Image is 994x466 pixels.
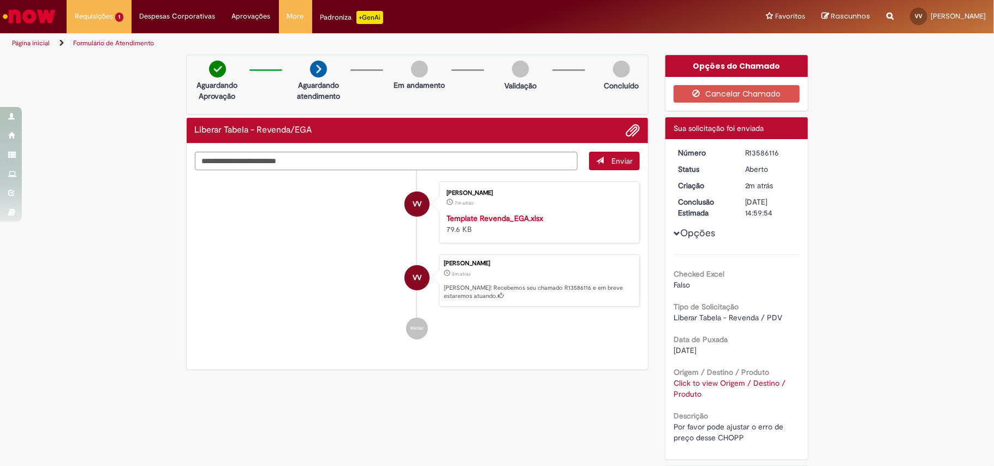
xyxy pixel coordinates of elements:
[404,192,430,217] div: Victor Vanzo
[674,269,724,279] b: Checked Excel
[452,271,471,277] time: 01/10/2025 13:59:49
[404,265,430,290] div: Victor Vanzo
[287,11,304,22] span: More
[604,80,639,91] p: Concluído
[452,271,471,277] span: 2m atrás
[745,181,773,190] span: 2m atrás
[626,123,640,138] button: Adicionar anexos
[831,11,870,21] span: Rascunhos
[611,156,633,166] span: Enviar
[292,80,345,101] p: Aguardando atendimento
[195,126,312,135] h2: Liberar Tabela - Revenda/EGA Histórico de tíquete
[670,164,737,175] dt: Status
[674,85,800,103] button: Cancelar Chamado
[232,11,271,22] span: Aprovações
[931,11,986,21] span: [PERSON_NAME]
[1,5,57,27] img: ServiceNow
[115,13,123,22] span: 1
[674,280,690,290] span: Falso
[915,13,922,20] span: VV
[512,61,529,77] img: img-circle-grey.png
[455,200,473,206] time: 01/10/2025 13:55:11
[394,80,445,91] p: Em andamento
[589,152,640,170] button: Enviar
[674,378,785,399] a: Click to view Origem / Destino / Produto
[674,345,697,355] span: [DATE]
[745,164,796,175] div: Aberto
[670,180,737,191] dt: Criação
[775,11,805,22] span: Favoritos
[674,313,782,322] span: Liberar Tabela - Revenda / PDV
[444,284,634,301] p: [PERSON_NAME]! Recebemos seu chamado R13586116 e em breve estaremos atuando.
[504,80,537,91] p: Validação
[413,265,421,291] span: VV
[745,196,796,218] div: [DATE] 14:59:54
[140,11,216,22] span: Despesas Corporativas
[8,33,654,53] ul: Trilhas de página
[447,213,628,235] div: 79.6 KB
[745,181,773,190] time: 01/10/2025 13:59:49
[665,55,808,77] div: Opções do Chamado
[674,422,785,443] span: Por favor pode ajustar o erro de preço desse CHOPP
[12,39,50,47] a: Página inicial
[320,11,383,24] div: Padroniza
[411,61,428,77] img: img-circle-grey.png
[73,39,154,47] a: Formulário de Atendimento
[822,11,870,22] a: Rascunhos
[674,302,739,312] b: Tipo de Solicitação
[413,191,421,217] span: VV
[195,254,640,307] li: Victor Vanzo
[447,213,543,223] a: Template Revenda_EGA.xlsx
[613,61,630,77] img: img-circle-grey.png
[674,367,769,377] b: Origem / Destino / Produto
[745,147,796,158] div: R13586116
[674,334,728,344] b: Data de Puxada
[209,61,226,77] img: check-circle-green.png
[455,200,473,206] span: 7m atrás
[444,260,634,267] div: [PERSON_NAME]
[745,180,796,191] div: 01/10/2025 13:59:49
[310,61,327,77] img: arrow-next.png
[674,411,708,421] b: Descrição
[447,190,628,196] div: [PERSON_NAME]
[191,80,244,101] p: Aguardando Aprovação
[75,11,113,22] span: Requisições
[195,152,578,171] textarea: Digite sua mensagem aqui...
[670,147,737,158] dt: Número
[195,170,640,350] ul: Histórico de tíquete
[356,11,383,24] p: +GenAi
[674,123,764,133] span: Sua solicitação foi enviada
[670,196,737,218] dt: Conclusão Estimada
